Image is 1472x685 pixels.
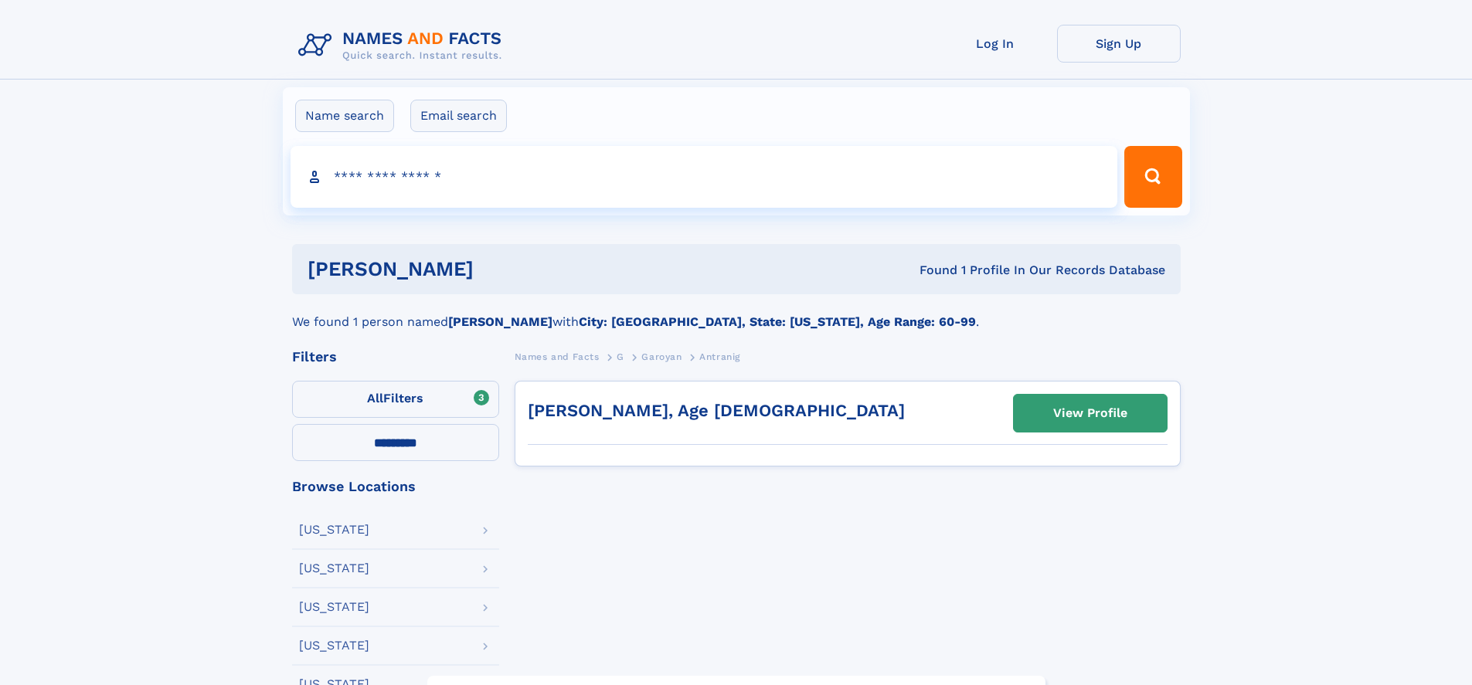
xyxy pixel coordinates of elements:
[292,25,515,66] img: Logo Names and Facts
[299,639,369,652] div: [US_STATE]
[641,347,682,366] a: Garoyan
[579,314,976,329] b: City: [GEOGRAPHIC_DATA], State: [US_STATE], Age Range: 60-99
[448,314,552,329] b: [PERSON_NAME]
[410,100,507,132] label: Email search
[299,524,369,536] div: [US_STATE]
[699,351,740,362] span: Antranig
[367,391,383,405] span: All
[617,347,624,366] a: G
[292,350,499,364] div: Filters
[292,480,499,493] div: Browse Locations
[299,562,369,575] div: [US_STATE]
[1053,395,1127,431] div: View Profile
[933,25,1057,63] a: Log In
[291,146,1118,208] input: search input
[308,259,697,279] h1: [PERSON_NAME]
[1124,146,1181,208] button: Search Button
[1057,25,1181,63] a: Sign Up
[515,347,600,366] a: Names and Facts
[295,100,394,132] label: Name search
[528,401,905,420] a: [PERSON_NAME], Age [DEMOGRAPHIC_DATA]
[617,351,624,362] span: G
[696,262,1165,279] div: Found 1 Profile In Our Records Database
[292,381,499,418] label: Filters
[299,601,369,613] div: [US_STATE]
[641,351,682,362] span: Garoyan
[292,294,1181,331] div: We found 1 person named with .
[1014,395,1167,432] a: View Profile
